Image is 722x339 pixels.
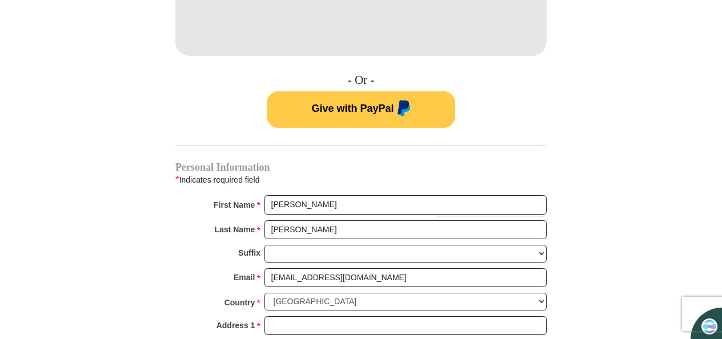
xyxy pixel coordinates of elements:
span: Give with PayPal [311,103,394,114]
h4: - Or - [175,73,547,87]
h4: Personal Information [175,163,547,172]
strong: Address 1 [216,317,255,333]
strong: Email [234,269,255,285]
img: paypal [394,100,411,119]
strong: Last Name [215,221,255,237]
div: Indicates required field [175,172,547,187]
strong: Country [224,294,255,310]
button: Give with PayPal [267,91,455,128]
strong: Suffix [238,245,260,261]
strong: First Name [214,197,255,213]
